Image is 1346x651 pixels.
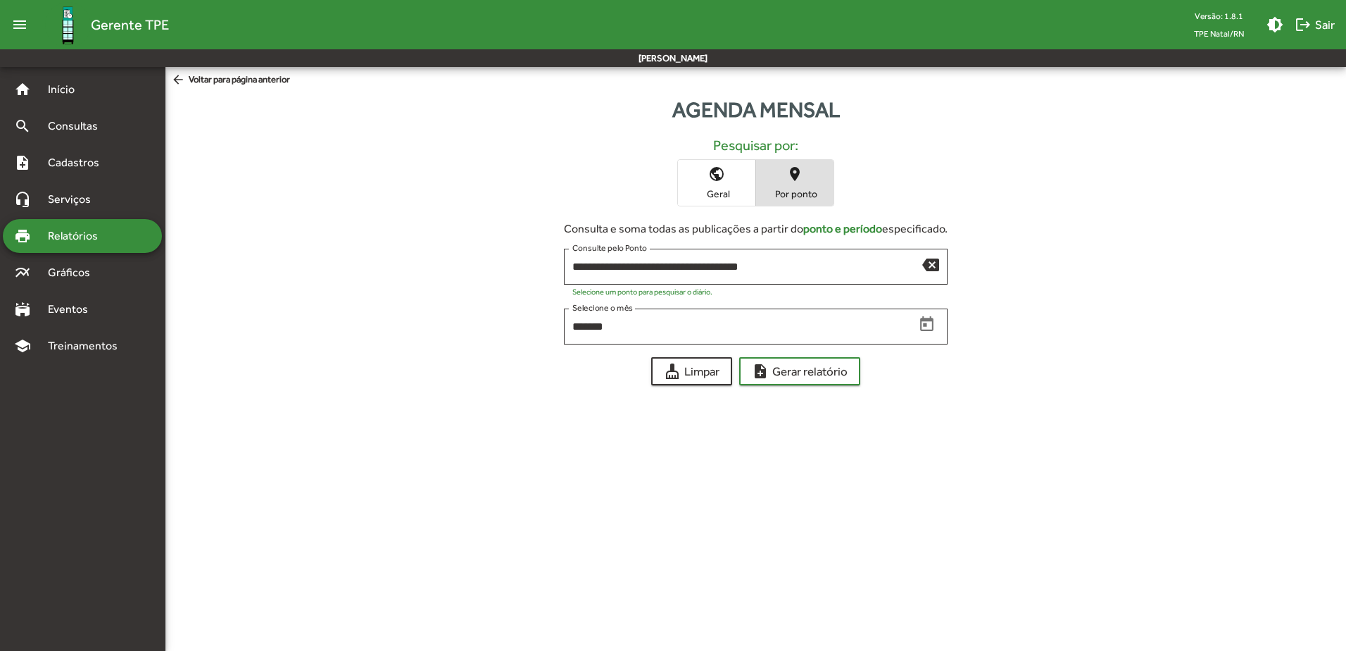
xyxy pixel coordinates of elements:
[678,160,755,206] button: Geral
[34,2,169,48] a: Gerente TPE
[752,359,848,384] span: Gerar relatório
[739,357,860,385] button: Gerar relatório
[760,187,830,200] span: Por ponto
[14,337,31,354] mat-icon: school
[39,118,116,135] span: Consultas
[572,287,712,296] mat-hint: Selecione um ponto para pesquisar o diário.
[14,154,31,171] mat-icon: note_add
[39,228,116,244] span: Relatórios
[564,221,948,237] div: Consulta e soma todas as publicações a partir do especificado.
[664,363,681,380] mat-icon: cleaning_services
[39,154,118,171] span: Cadastros
[681,187,752,200] span: Geral
[171,73,290,88] span: Voltar para página anterior
[39,264,109,281] span: Gráficos
[651,357,732,385] button: Limpar
[664,359,719,384] span: Limpar
[45,2,91,48] img: Logo
[14,264,31,281] mat-icon: multiline_chart
[803,222,882,235] strong: ponto e período
[14,81,31,98] mat-icon: home
[39,81,95,98] span: Início
[1289,12,1340,37] button: Sair
[39,337,134,354] span: Treinamentos
[14,191,31,208] mat-icon: headset_mic
[39,191,110,208] span: Serviços
[752,363,769,380] mat-icon: note_add
[914,312,939,337] button: Open calendar
[6,11,34,39] mat-icon: menu
[14,301,31,318] mat-icon: stadium
[14,228,31,244] mat-icon: print
[91,13,169,36] span: Gerente TPE
[39,301,107,318] span: Eventos
[1295,12,1335,37] span: Sair
[756,160,834,206] button: Por ponto
[922,256,939,273] mat-icon: backspace
[708,166,725,182] mat-icon: public
[1183,7,1255,25] div: Versão: 1.8.1
[1295,16,1312,33] mat-icon: logout
[171,73,189,88] mat-icon: arrow_back
[14,118,31,135] mat-icon: search
[165,94,1346,125] div: Agenda mensal
[1266,16,1283,33] mat-icon: brightness_medium
[1183,25,1255,42] span: TPE Natal/RN
[786,166,803,182] mat-icon: place
[177,137,1335,154] h5: Pesquisar por:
